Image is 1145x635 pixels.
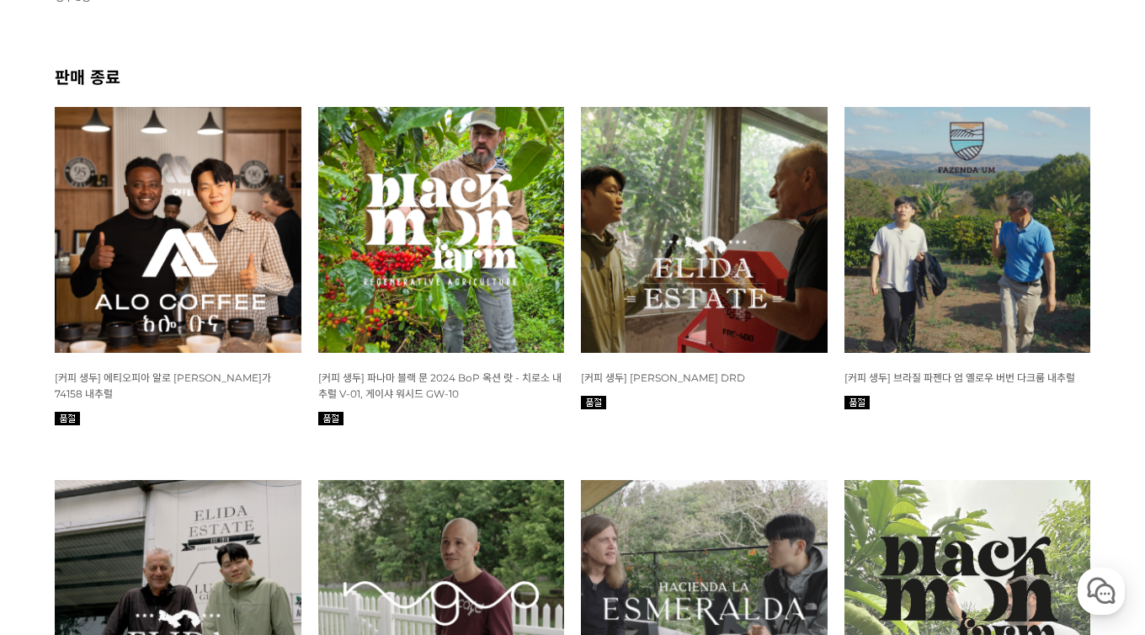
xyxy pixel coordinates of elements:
[581,371,745,384] a: [커피 생두] [PERSON_NAME] DRD
[581,396,606,409] img: 품절
[55,64,1090,88] h2: 판매 종료
[844,107,1091,354] img: 파나마 파젠다 엄 옐로우 버번 다크 룸 내추럴
[844,396,870,409] img: 품절
[55,371,271,400] a: [커피 생두] 에티오피아 알로 [PERSON_NAME]가 74158 내추럴
[154,521,174,535] span: 대화
[318,371,562,400] a: [커피 생두] 파나마 블랙 문 2024 BoP 옥션 랏 - 치로소 내추럴 V-01, 게이샤 워시드 GW-10
[111,495,217,537] a: 대화
[844,371,1075,384] a: [커피 생두] 브라질 파젠다 엄 옐로우 버번 다크룸 내추럴
[53,520,63,534] span: 홈
[5,495,111,537] a: 홈
[318,412,343,425] img: 품절
[260,520,280,534] span: 설정
[318,107,565,354] img: 파나마 블랙문 BoP 옥션 랏(V-01, GW-10)
[581,107,828,354] img: 파나마 라마스투스 엘리다 토레 게이샤 워시드 DRD
[55,412,80,425] img: 품절
[217,495,323,537] a: 설정
[55,107,301,354] img: 에티오피아 알로 타미루 미리가 내추럴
